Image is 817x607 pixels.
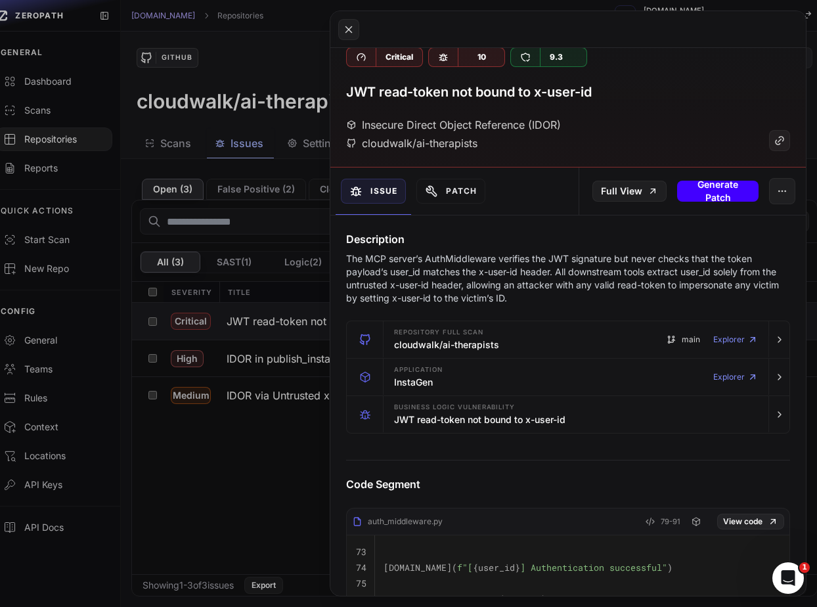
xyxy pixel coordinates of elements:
[713,326,758,353] a: Explorer
[426,593,452,605] span: await
[356,562,366,573] code: 74
[799,562,810,573] span: 1
[347,396,789,433] button: Business Logic Vulnerability JWT read-token not bound to x-user-id
[592,181,667,202] a: Full View
[772,562,804,594] iframe: Intercom live chat
[677,181,759,202] button: Generate Patch
[346,476,790,492] h4: Code Segment
[346,252,790,305] p: The MCP server’s AuthMiddleware verifies the JWT signature but never checks that the token payloa...
[717,514,784,529] a: View code
[713,364,758,390] a: Explorer
[384,562,673,573] code: [DOMAIN_NAME]( )
[394,376,433,389] h3: InstaGen
[341,179,406,204] button: Issue
[356,546,366,558] code: 73
[394,329,483,336] span: Repository Full scan
[394,338,499,351] h3: cloudwalk/ai-therapists
[352,516,443,527] div: auth_middleware.py
[347,359,789,395] button: Application InstaGen Explorer
[661,514,680,529] span: 79-91
[346,231,790,247] h4: Description
[356,577,366,589] code: 75
[356,593,366,605] code: 76
[473,562,520,573] span: {user_id}
[682,334,700,345] span: main
[457,562,667,573] span: f"[ ] Authentication successful"
[394,367,443,373] span: Application
[416,179,485,204] button: Patch
[394,413,565,426] h3: JWT read-token not bound to x-user-id
[394,404,515,411] span: Business Logic Vulnerability
[347,321,789,358] button: Repository Full scan cloudwalk/ai-therapists main Explorer
[384,593,546,605] code: result = call_next(context)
